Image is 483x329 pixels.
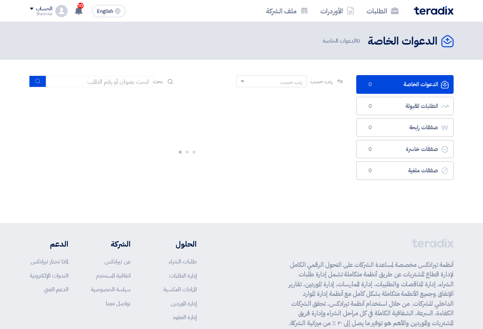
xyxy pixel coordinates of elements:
span: 10 [78,3,84,9]
div: رتب حسب [280,78,302,86]
div: الحساب [36,6,52,12]
h2: الدعوات الخاصة [368,34,438,49]
a: الأوردرات [314,2,360,20]
input: ابحث بعنوان أو رقم الطلب [46,76,153,87]
a: الندوات الإلكترونية [30,271,68,280]
span: 0 [366,146,375,153]
a: عن تيرادكس [105,257,131,266]
p: أنظمة تيرادكس مخصصة لمساعدة الشركات على التحول الرقمي الكامل لإدارة قطاع المشتريات عن طريق أنظمة ... [284,260,454,328]
a: إدارة العقود [173,313,197,321]
a: إدارة الطلبات [169,271,197,280]
button: English [92,5,126,17]
span: 0 [366,167,375,175]
li: الحلول [153,238,197,250]
span: English [97,9,113,14]
span: 0 [366,81,375,88]
a: طلبات الشراء [169,257,197,266]
span: 0 [366,103,375,110]
li: الشركة [91,238,131,250]
a: المزادات العكسية [163,285,197,294]
li: الدعم [30,238,68,250]
a: الطلبات [360,2,405,20]
span: رتب حسب [310,77,332,85]
a: اتفاقية المستخدم [96,271,131,280]
a: لماذا تختار تيرادكس [31,257,68,266]
a: الطلبات المقبولة0 [356,97,454,116]
a: ملف الشركة [260,2,314,20]
a: إدارة الموردين [171,299,197,308]
img: profile_test.png [55,5,68,17]
span: 0 [357,37,360,45]
a: تواصل معنا [106,299,131,308]
span: بحث [153,77,163,85]
a: صفقات رابحة0 [356,118,454,137]
span: 0 [366,124,375,132]
a: صفقات ملغية0 [356,161,454,180]
img: Teradix logo [414,6,454,15]
span: الدعوات الخاصة [323,37,362,45]
a: الدعوات الخاصة0 [356,75,454,94]
a: سياسة الخصوصية [91,285,131,294]
a: صفقات خاسرة0 [356,140,454,159]
a: الدعم الفني [44,285,68,294]
div: Shaimaa [30,12,52,16]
